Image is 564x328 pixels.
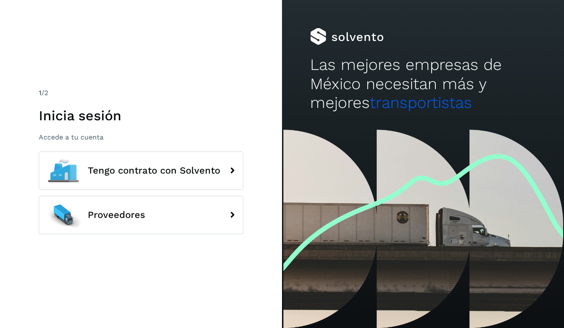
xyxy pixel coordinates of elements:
p: Accede a tu cuenta [39,133,243,141]
button: Proveedores [39,196,243,234]
div: /2 [39,88,243,98]
h1: Inicia sesión [39,107,243,124]
span: Proveedores [88,210,145,220]
button: Tengo contrato con Solvento [39,151,243,190]
span: Tengo contrato con Solvento [88,165,220,176]
span: 1 [39,89,41,97]
h2: Las mejores empresas de México necesitan más y mejores [310,55,536,112]
span: transportistas [370,93,472,112]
